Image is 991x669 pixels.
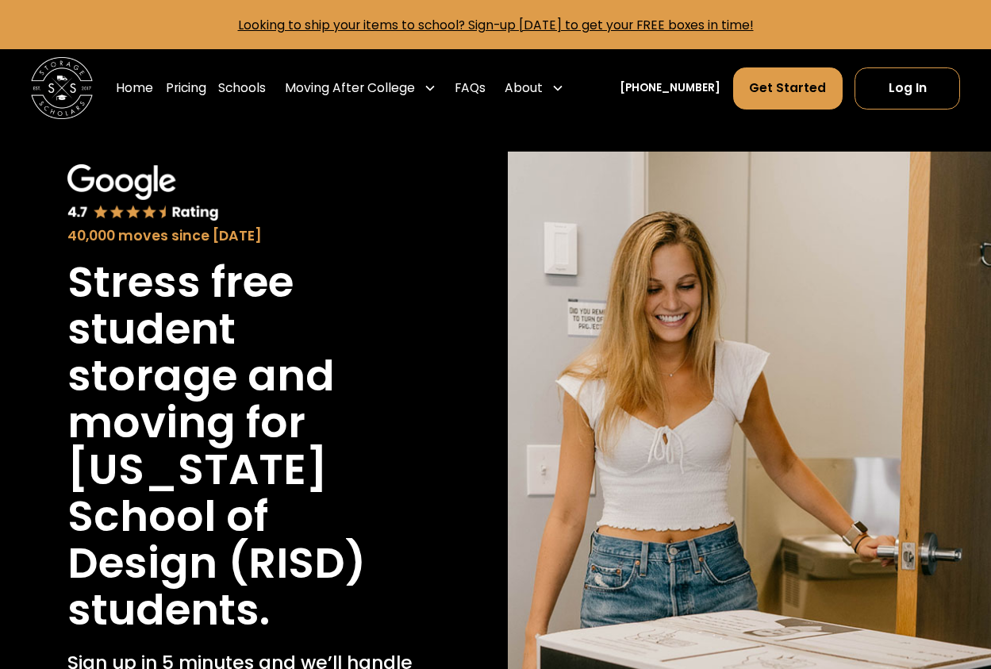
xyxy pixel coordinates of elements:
[238,17,754,33] a: Looking to ship your items to school? Sign-up [DATE] to get your FREE boxes in time!
[285,79,415,97] div: Moving After College
[67,225,415,246] div: 40,000 moves since [DATE]
[67,586,270,633] h1: students.
[67,164,219,222] img: Google 4.7 star rating
[498,67,570,110] div: About
[67,259,415,446] h1: Stress free student storage and moving for
[67,446,415,586] h1: [US_STATE] School of Design (RISD)
[455,67,486,110] a: FAQs
[218,67,266,110] a: Schools
[855,67,960,110] a: Log In
[733,67,843,110] a: Get Started
[166,67,206,110] a: Pricing
[505,79,543,97] div: About
[116,67,153,110] a: Home
[620,80,720,96] a: [PHONE_NUMBER]
[278,67,443,110] div: Moving After College
[31,57,93,119] img: Storage Scholars main logo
